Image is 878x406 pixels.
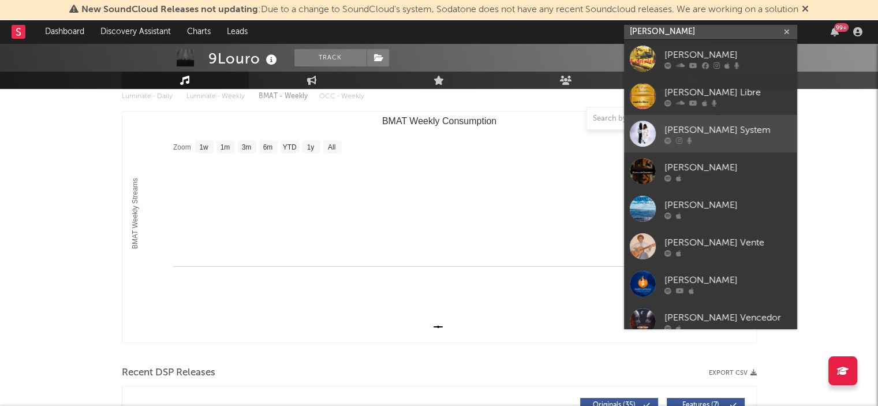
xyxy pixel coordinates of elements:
a: Dashboard [37,20,92,43]
div: 9Louro [208,49,280,68]
text: All [327,143,335,151]
span: New SoundCloud Releases not updating [81,5,258,14]
a: [PERSON_NAME] Vente [624,228,797,265]
div: [PERSON_NAME] [664,273,791,287]
div: [PERSON_NAME] [664,198,791,212]
span: : Due to a change to SoundCloud's system, Sodatone does not have any recent Soundcloud releases. ... [81,5,798,14]
div: [PERSON_NAME] [664,48,791,62]
a: Charts [179,20,219,43]
a: [PERSON_NAME] Vencedor [624,303,797,340]
a: [PERSON_NAME] [624,265,797,303]
span: Recent DSP Releases [122,366,215,380]
text: BMAT Weekly Streams [130,178,139,249]
input: Search for artists [624,25,797,39]
text: 3m [241,143,251,151]
div: [PERSON_NAME] Vencedor [664,311,791,325]
text: Zoom [173,143,191,151]
div: [PERSON_NAME] [664,161,791,174]
text: 1m [220,143,230,151]
div: [PERSON_NAME] Libre [664,85,791,99]
a: [PERSON_NAME] Libre [624,77,797,115]
div: 99 + [834,23,849,32]
a: Leads [219,20,256,43]
a: [PERSON_NAME] [624,152,797,190]
a: [PERSON_NAME] System [624,115,797,152]
text: 6m [263,143,272,151]
text: 1w [199,143,208,151]
a: Discovery Assistant [92,20,179,43]
button: 99+ [831,27,839,36]
svg: BMAT Weekly Consumption [122,111,756,342]
a: [PERSON_NAME] [624,190,797,228]
button: Export CSV [709,370,757,377]
div: [PERSON_NAME] Vente [664,236,791,249]
span: Dismiss [802,5,809,14]
text: YTD [282,143,296,151]
button: Track [294,49,367,66]
div: [PERSON_NAME] System [664,123,791,137]
input: Search by song name or URL [587,114,709,124]
a: [PERSON_NAME] [624,40,797,77]
text: 1y [307,143,314,151]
